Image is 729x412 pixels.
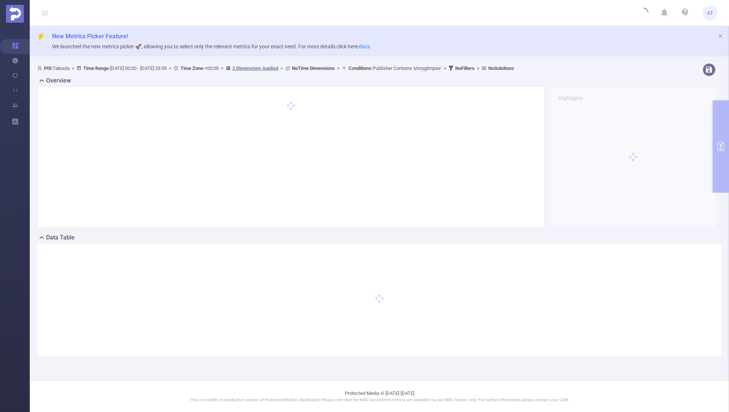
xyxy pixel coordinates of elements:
b: Conditions : [349,65,373,71]
i: icon: thunderbolt [37,33,45,41]
p: This is a stable, in production version of Protected Media's dashboard. Please note that the MRC ... [48,397,710,403]
b: No Time Dimensions [292,65,335,71]
span: > [70,65,77,71]
u: 2 Dimensions Applied [232,65,278,71]
span: > [335,65,342,71]
i: icon: loading [639,8,648,18]
h2: Overview [46,76,71,85]
b: No Filters [455,65,475,71]
span: > [167,65,174,71]
span: > [475,65,482,71]
button: icon: close [718,32,723,40]
h2: Data Table [46,233,75,242]
span: Taboola [DATE] 00:00 - [DATE] 23:59 +00:00 [37,65,514,71]
span: > [278,65,285,71]
i: icon: user [37,66,44,71]
span: Publisher Contains 'storyglimpse' [349,65,441,71]
b: No Solutions [488,65,514,71]
span: New Metrics Picker Feature! [52,33,128,40]
b: Time Zone: [180,65,205,71]
span: We launched the new metrics picker 🚀, allowing you to select only the relevant metrics for your e... [52,44,370,49]
a: docs [359,44,370,49]
span: > [219,65,226,71]
b: PID: [44,65,53,71]
span: AT [707,6,713,20]
i: icon: close [718,33,723,39]
span: > [441,65,449,71]
img: Protected Media [6,5,24,23]
footer: Protected Media © [DATE]-[DATE] [30,380,729,412]
b: Time Range: [83,65,110,71]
